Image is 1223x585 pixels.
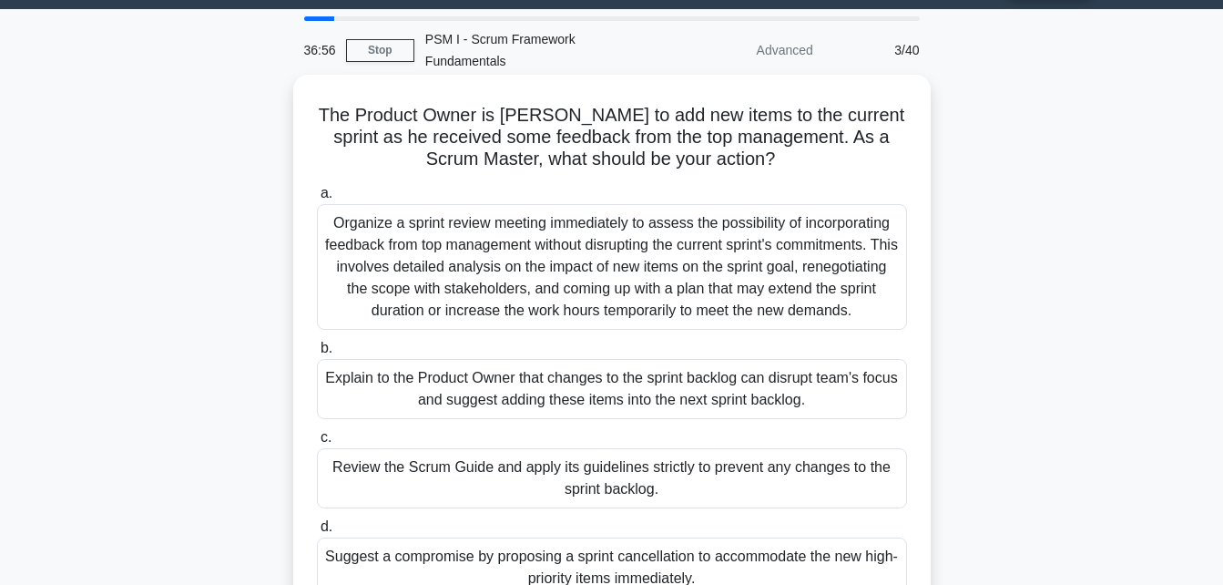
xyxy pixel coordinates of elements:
[346,39,414,62] a: Stop
[317,204,907,330] div: Organize a sprint review meeting immediately to assess the possibility of incorporating feedback ...
[317,448,907,508] div: Review the Scrum Guide and apply its guidelines strictly to prevent any changes to the sprint bac...
[321,429,331,445] span: c.
[321,518,332,534] span: d.
[824,32,931,68] div: 3/40
[315,104,909,171] h5: The Product Owner is [PERSON_NAME] to add new items to the current sprint as he received some fee...
[321,340,332,355] span: b.
[414,21,665,79] div: PSM I - Scrum Framework Fundamentals
[317,359,907,419] div: Explain to the Product Owner that changes to the sprint backlog can disrupt team's focus and sugg...
[321,185,332,200] span: a.
[293,32,346,68] div: 36:56
[665,32,824,68] div: Advanced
